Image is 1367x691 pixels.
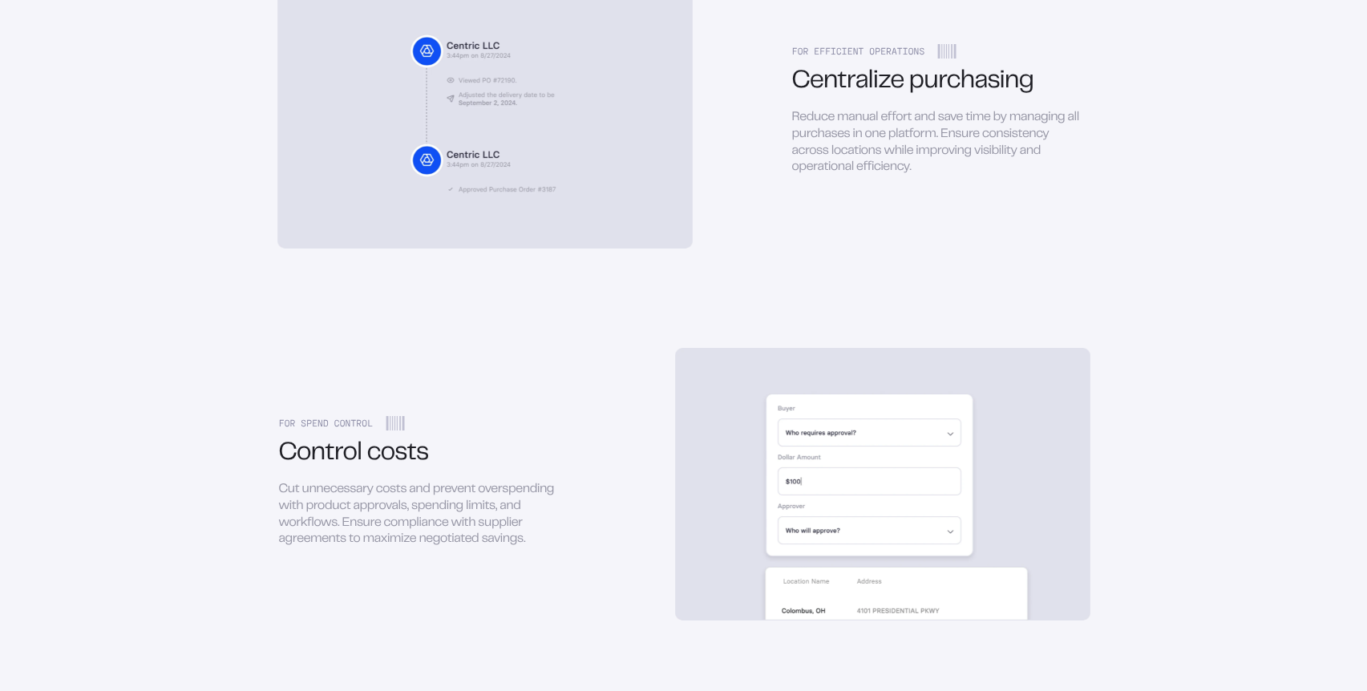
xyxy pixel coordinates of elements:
[792,70,1089,95] div: Centralize purchasing
[279,416,576,430] div: FOR SPEND CONTROL
[792,44,1089,59] div: FOR EFFICIENT OPERATIONS
[279,442,576,467] div: Control costs
[792,110,1089,176] div: Reduce manual effort and save time by managing all purchases in one platform. Ensure consistency ...
[279,482,576,548] div: Cut unnecessary costs and prevent overspending with product approvals, spending limits, and workf...
[675,348,1090,620] img: Control spend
